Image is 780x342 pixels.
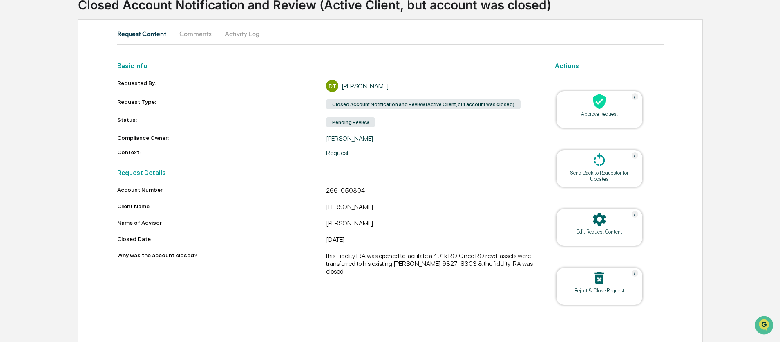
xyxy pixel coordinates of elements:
button: Request Content [117,24,173,43]
button: Activity Log [218,24,266,43]
span: Preclearance [16,103,53,111]
img: Help [632,93,638,100]
div: Account Number [117,187,326,193]
div: Request Type: [117,99,326,110]
a: 🔎Data Lookup [5,115,55,130]
div: [PERSON_NAME] [326,219,535,229]
div: DT [326,80,338,92]
div: Compliance Owner: [117,135,326,142]
img: Help [632,211,638,218]
div: [PERSON_NAME] [326,203,535,213]
img: Help [632,270,638,277]
div: Approve Request [563,111,636,117]
div: Closed Date [117,236,326,242]
p: How can we help? [8,17,149,30]
div: 266-050304 [326,187,535,196]
div: Why was the account closed? [117,252,326,272]
div: Send Back to Requestor for Updates [563,170,636,182]
h2: Basic Info [117,62,535,70]
div: Status: [117,117,326,128]
span: Pylon [81,139,99,145]
div: 🔎 [8,119,15,126]
div: Client Name [117,203,326,209]
div: [DATE] [326,236,535,245]
div: Reject & Close Request [563,288,636,294]
a: 🗄️Attestations [56,100,105,115]
h2: Actions [555,62,664,70]
div: Start new chat [28,63,134,71]
img: Help [632,152,638,159]
div: Pending Review [326,117,375,127]
div: 🖐️ [8,104,15,110]
div: Context: [117,149,326,157]
button: Start new chat [139,65,149,75]
a: Powered byPylon [58,138,99,145]
div: Request [326,149,535,157]
div: Edit Request Content [563,229,636,235]
div: Closed Account Notification and Review (Active Client, but account was closed) [326,99,521,109]
div: We're available if you need us! [28,71,103,77]
h2: Request Details [117,169,535,177]
div: this Fidelity IRA was opened to facilitate a 401k RO. Once RO rcvd, assets were transferred to hi... [326,252,535,275]
div: secondary tabs example [117,24,663,43]
a: 🖐️Preclearance [5,100,56,115]
span: Data Lookup [16,119,51,127]
div: [PERSON_NAME] [342,82,389,90]
span: Attestations [67,103,101,111]
img: 1746055101610-c473b297-6a78-478c-a979-82029cc54cd1 [8,63,23,77]
div: Requested By: [117,80,326,92]
iframe: Open customer support [754,315,776,337]
button: Comments [173,24,218,43]
div: Name of Advisor [117,219,326,226]
div: [PERSON_NAME] [326,135,535,142]
div: 🗄️ [59,104,66,110]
